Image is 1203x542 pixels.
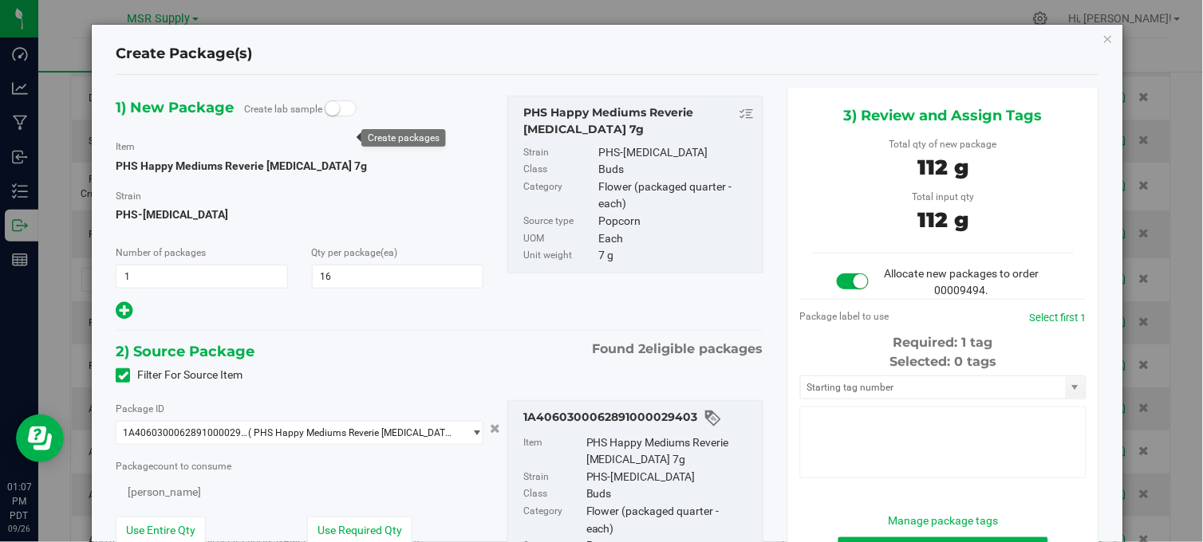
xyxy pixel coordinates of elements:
span: 1) New Package [116,96,234,120]
label: Create lab sample [244,97,322,121]
a: Manage package tags [888,514,998,527]
span: Total input qty [912,191,974,202]
div: Buds [598,161,755,179]
div: Each [598,230,755,248]
span: Add new output [116,307,132,320]
button: Cancel button [485,417,505,440]
span: Allocate new packages to order 00009494. [885,267,1039,297]
span: 112 g [917,207,968,233]
label: Category [523,179,595,213]
label: Item [523,434,583,469]
div: PHS-[MEDICAL_DATA] [586,469,755,486]
span: PHS-[MEDICAL_DATA] [116,202,483,226]
div: 1A4060300062891000029403 [523,409,755,428]
span: Selected: 0 tags [889,354,996,369]
span: 1A4060300062891000029403 [123,427,248,438]
span: [PERSON_NAME] [128,485,201,498]
span: Package to consume [116,461,231,472]
iframe: Resource center [16,414,64,462]
div: PHS-[MEDICAL_DATA] [598,144,755,162]
input: Starting tag number [801,376,1066,399]
label: Item [116,139,135,154]
div: PHS Happy Mediums Reverie Muse 7g [523,104,755,138]
div: PHS Happy Mediums Reverie [MEDICAL_DATA] 7g [586,434,755,469]
label: Class [523,485,583,503]
label: Category [523,503,583,537]
div: Popcorn [598,213,755,230]
div: Flower (packaged quarter - each) [586,503,755,537]
span: (ea) [381,247,398,258]
span: Qty per package [312,247,398,258]
input: 16 [313,265,483,288]
span: PHS Happy Mediums Reverie [MEDICAL_DATA] 7g [116,159,367,172]
div: Create packages [368,132,440,143]
label: UOM [523,230,595,248]
span: Found eligible packages [593,340,763,359]
span: Package ID [116,403,164,414]
span: Required: 1 tag [893,335,993,350]
span: 2) Source Package [116,340,254,363]
span: 2 [639,341,646,356]
span: count [153,461,178,472]
div: Flower (packaged quarter - each) [598,179,755,213]
h4: Create Package(s) [116,44,252,65]
span: select [463,422,483,444]
label: Class [523,161,595,179]
label: Source type [523,213,595,230]
label: Strain [523,144,595,162]
span: 3) Review and Assign Tags [844,104,1043,128]
span: 112 g [917,155,968,180]
div: 7 g [598,247,755,265]
span: ( PHS Happy Mediums Reverie [MEDICAL_DATA] 7g ) [248,427,456,438]
label: Strain [523,469,583,486]
span: Total qty of new package [889,139,997,150]
label: Filter For Source Item [116,367,243,383]
label: Unit weight [523,247,595,265]
span: select [1066,376,1086,399]
span: Package label to use [800,311,889,322]
label: Strain [116,189,141,203]
div: Buds [586,485,755,503]
a: Select first 1 [1030,312,1087,324]
span: Number of packages [116,247,206,258]
input: 1 [116,265,286,288]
